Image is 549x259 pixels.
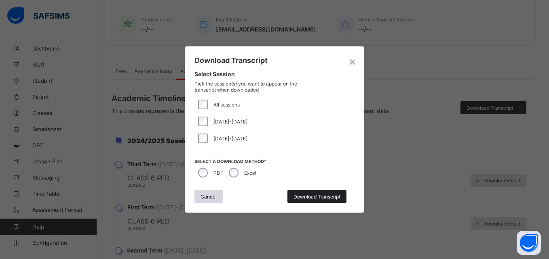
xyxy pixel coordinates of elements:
[201,194,217,200] span: Cancel
[213,102,240,108] span: All sessions
[194,159,355,164] span: Select a download method
[517,231,541,255] button: Open asap
[213,170,223,176] label: PDF
[194,65,348,93] div: ,
[244,170,256,176] label: Excel
[213,136,247,142] span: [DATE]-[DATE]
[194,81,302,93] span: Pick the session(s) you want to appear on the transcript when downloaded
[348,54,356,68] div: ×
[294,194,340,200] span: Download Transcript
[194,71,348,77] span: Select Session
[194,56,268,65] span: Download Transcript
[213,119,247,125] span: [DATE]-[DATE]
